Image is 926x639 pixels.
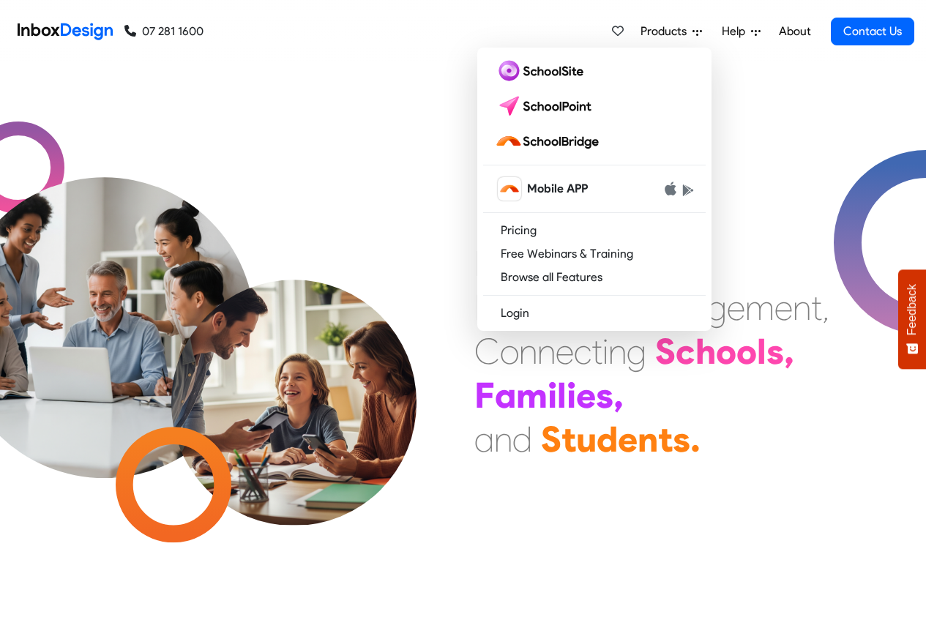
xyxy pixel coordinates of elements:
[483,242,706,266] a: Free Webinars & Training
[541,417,561,461] div: S
[124,23,204,40] a: 07 281 1600
[477,48,712,331] div: Products
[793,285,811,329] div: n
[474,285,493,329] div: E
[561,417,576,461] div: t
[906,284,919,335] span: Feedback
[567,373,576,417] div: i
[474,417,494,461] div: a
[766,329,784,373] div: s
[655,329,676,373] div: S
[596,373,613,417] div: s
[574,329,591,373] div: c
[822,285,829,329] div: ,
[707,285,727,329] div: g
[483,266,706,289] a: Browse all Features
[474,242,503,285] div: M
[474,242,829,461] div: Maximising Efficient & Engagement, Connecting Schools, Families, and Students.
[676,329,695,373] div: c
[495,373,516,417] div: a
[608,329,627,373] div: n
[527,180,588,198] span: Mobile APP
[658,417,673,461] div: t
[722,23,751,40] span: Help
[548,373,557,417] div: i
[483,219,706,242] a: Pricing
[474,329,500,373] div: C
[557,373,567,417] div: l
[597,417,618,461] div: d
[537,329,556,373] div: n
[519,329,537,373] div: n
[495,94,598,118] img: schoolpoint logo
[716,17,766,46] a: Help
[627,329,646,373] div: g
[745,285,774,329] div: m
[831,18,914,45] a: Contact Us
[757,329,766,373] div: l
[483,302,706,325] a: Login
[576,373,596,417] div: e
[500,329,519,373] div: o
[736,329,757,373] div: o
[727,285,745,329] div: e
[591,329,602,373] div: t
[474,373,495,417] div: F
[494,417,512,461] div: n
[618,417,638,461] div: e
[483,171,706,206] a: schoolbridge icon Mobile APP
[898,269,926,369] button: Feedback - Show survey
[673,417,690,461] div: s
[576,417,597,461] div: u
[784,329,794,373] div: ,
[638,417,658,461] div: n
[498,177,521,201] img: schoolbridge icon
[695,329,716,373] div: h
[613,373,624,417] div: ,
[774,17,815,46] a: About
[641,23,692,40] span: Products
[774,285,793,329] div: e
[495,59,589,83] img: schoolsite logo
[556,329,574,373] div: e
[811,285,822,329] div: t
[495,130,605,153] img: schoolbridge logo
[690,417,701,461] div: .
[512,417,532,461] div: d
[716,329,736,373] div: o
[141,219,447,526] img: parents_with_child.png
[602,329,608,373] div: i
[635,17,708,46] a: Products
[516,373,548,417] div: m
